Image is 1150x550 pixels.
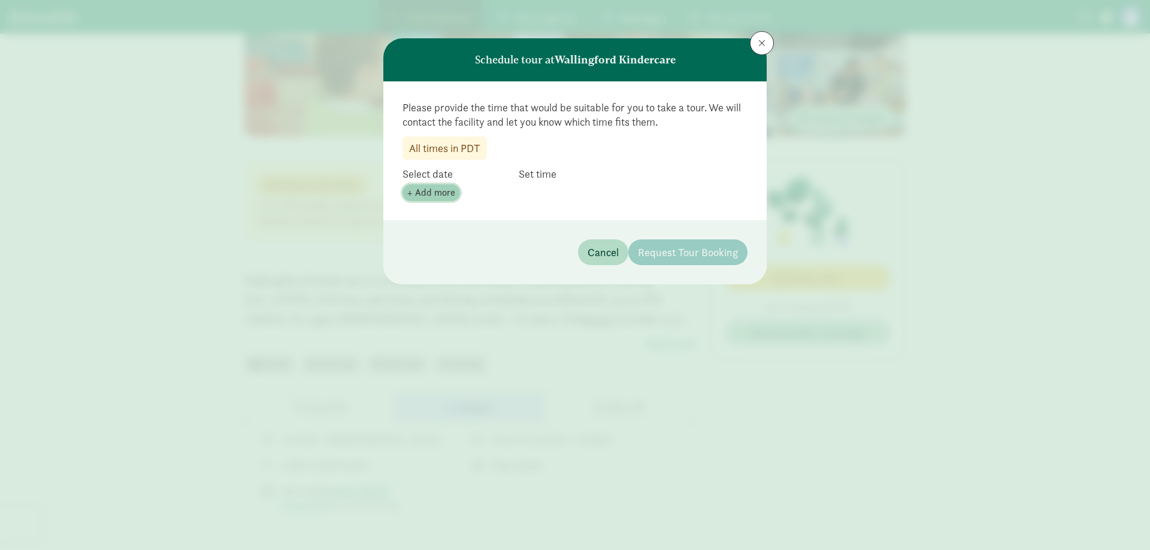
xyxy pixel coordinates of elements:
[407,186,455,200] span: + Add more
[402,167,516,181] label: Select date
[628,239,747,265] button: Request Tour Booking
[402,184,460,201] button: + Add more
[475,54,676,66] h6: Schedule tour at
[555,53,676,66] strong: Wallingford Kindercare
[409,140,480,156] div: All times in PDT
[402,101,747,129] p: Please provide the time that would be suitable for you to take a tour. We will contact the facili...
[588,244,619,260] span: Cancel
[519,167,733,181] label: Set time
[578,239,628,265] button: Cancel
[638,244,738,260] span: Request Tour Booking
